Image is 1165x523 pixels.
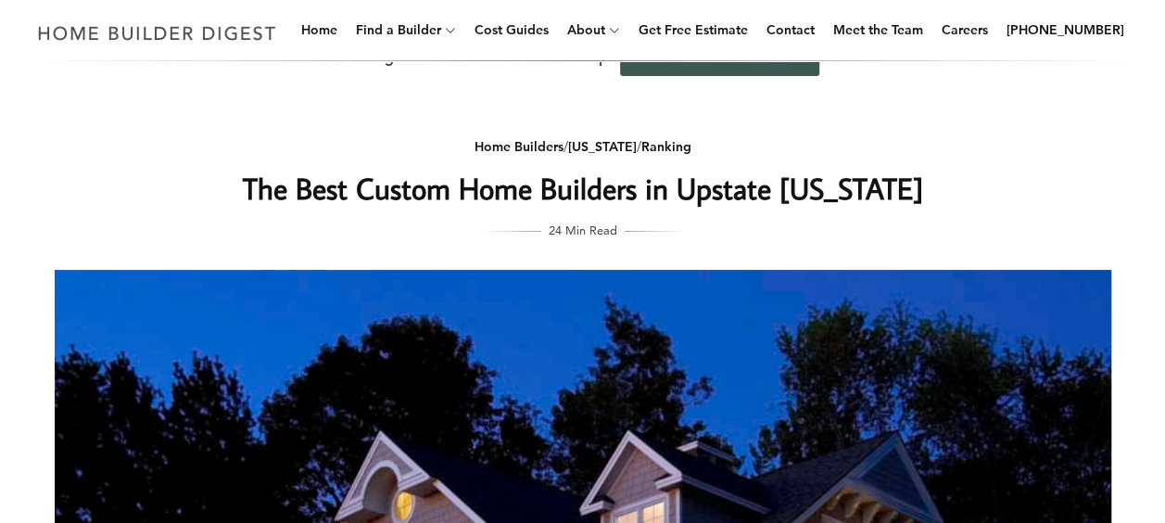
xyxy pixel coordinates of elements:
a: Ranking [641,138,691,155]
a: [US_STATE] [568,138,637,155]
h1: The Best Custom Home Builders in Upstate [US_STATE] [213,166,953,210]
img: Home Builder Digest [30,15,285,51]
div: / / [213,135,953,159]
iframe: Drift Widget Chat Controller [809,389,1143,501]
a: Home Builders [475,138,564,155]
span: 24 Min Read [549,220,617,240]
